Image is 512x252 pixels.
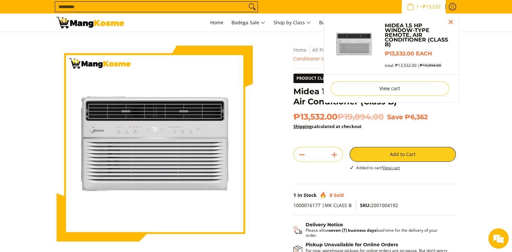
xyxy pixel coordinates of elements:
[384,23,452,47] a: Midea 1.5 HP Window-Type Remote, Air Conditioner (Class B)
[319,19,346,26] span: Bulk Center
[360,202,371,208] span: SKU:
[356,165,400,171] span: Added to cart!
[384,63,441,68] span: total: ₱13,532.00 |
[420,62,441,68] s: ₱19,894.00
[294,74,333,83] span: Product Class
[293,123,312,129] a: Shipping
[293,112,384,122] span: ₱13,532.00
[293,47,307,53] a: Home
[334,192,344,198] span: Sold
[294,149,310,160] button: Subtract
[293,222,449,238] button: Shipping & Delivery
[446,17,456,27] button: Close pop up
[329,227,376,233] strong: seven (7) business days
[293,46,456,63] nav: Breadcrumbs
[387,113,403,121] span: Save
[350,147,456,162] button: Add to Cart
[306,222,343,228] strong: Delivery Notice
[331,20,378,68] img: Default Title Midea 1.5 HP Window-Type Remote, Air Conditioner (Class B)
[384,50,452,57] h6: ₱13,532.00 each
[273,19,311,27] span: Shop by Class
[316,14,349,32] a: Bulk Center
[297,192,317,198] span: In Stock
[405,3,443,10] span: •
[57,17,124,28] img: Midea 1.5 HP Window-Type Remote, Air Conditioner (Class B) | Mang Kosme
[231,19,265,27] span: Bodega Sale
[306,228,449,238] p: Please allow lead time for the delivery of your order.
[293,86,456,107] h1: Midea 1.5 HP Window-Type Remote, Air Conditioner (Class B)
[312,47,339,53] a: All Products
[270,14,314,32] a: Shop by Class
[131,14,456,32] nav: Main Menu
[210,19,223,26] span: Home
[337,112,384,122] del: ₱19,894.00
[415,4,420,9] span: 1
[306,242,398,248] strong: Pickup Unavailable for Online Orders
[330,192,332,198] span: 8
[293,123,362,129] strong: calculated at checkout
[324,14,460,103] ul: Sub Menu
[207,14,227,32] a: Home
[293,47,436,62] span: Midea 1.5 HP Window-Type Remote, Air Conditioner (Class B)
[405,113,428,121] span: ₱6,362
[360,202,398,208] span: 2001004192
[293,192,296,198] span: 1
[383,165,400,171] a: View cart
[247,2,258,12] button: Search
[228,14,269,32] a: Bodega Sale
[326,149,342,160] button: Add
[422,4,442,9] span: ₱13,532
[57,46,253,242] img: Midea 1.5 HP Window-Type Remote, Air Conditioner (Class B)
[331,81,449,96] a: View cart
[293,202,352,208] span: 1000016177 |MK CLASS B
[293,74,363,83] a: Product Class Class B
